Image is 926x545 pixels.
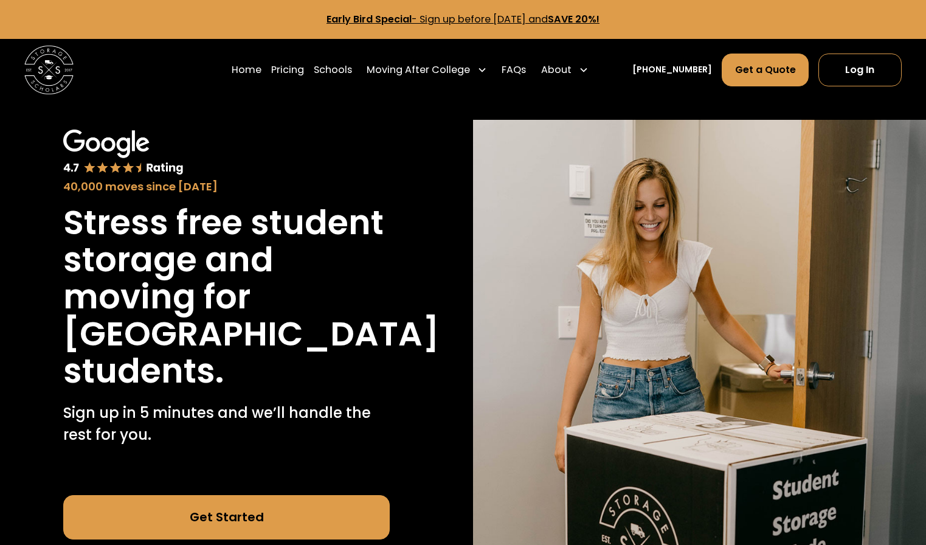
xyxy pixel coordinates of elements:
a: Log In [818,54,902,86]
a: Get Started [63,495,390,539]
strong: Early Bird Special [327,12,412,26]
a: FAQs [502,53,526,87]
h1: Stress free student storage and moving for [63,204,390,316]
a: Pricing [271,53,304,87]
a: [PHONE_NUMBER] [632,63,712,76]
img: Google 4.7 star rating [63,130,183,176]
div: 40,000 moves since [DATE] [63,178,390,195]
p: Sign up in 5 minutes and we’ll handle the rest for you. [63,402,390,446]
div: About [541,63,572,77]
img: Storage Scholars main logo [24,46,74,95]
a: Early Bird Special- Sign up before [DATE] andSAVE 20%! [327,12,599,26]
a: Get a Quote [722,54,808,86]
strong: SAVE 20%! [548,12,599,26]
div: About [536,53,593,87]
div: Moving After College [362,53,492,87]
h1: students. [63,353,224,390]
a: Home [232,53,261,87]
div: Moving After College [367,63,470,77]
a: home [24,46,74,95]
a: Schools [314,53,352,87]
h1: [GEOGRAPHIC_DATA] [63,316,439,353]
